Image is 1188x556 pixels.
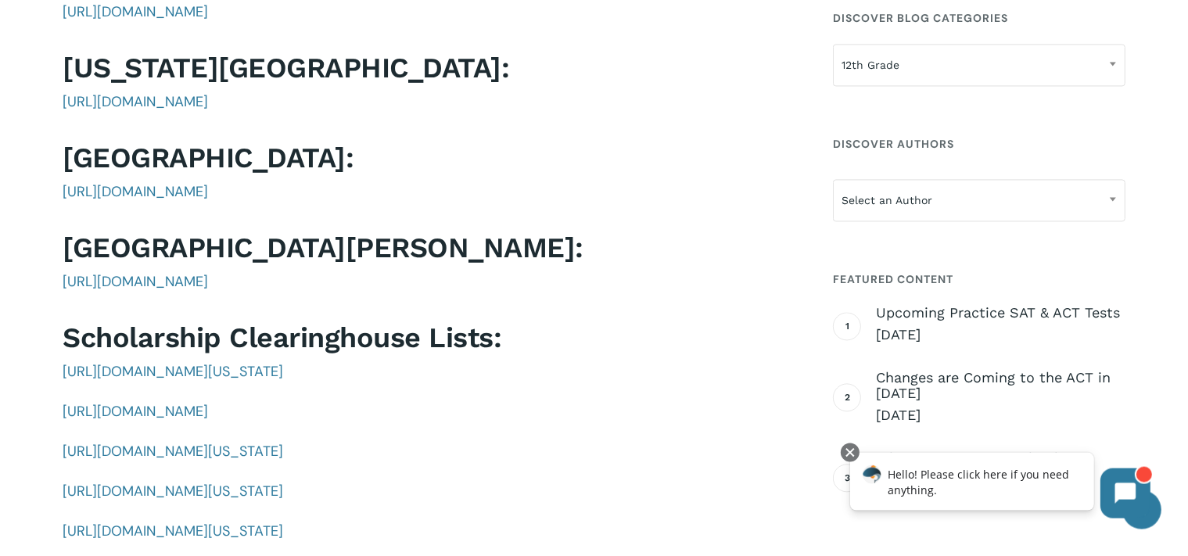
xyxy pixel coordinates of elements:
[63,273,208,292] a: [URL][DOMAIN_NAME]
[63,443,283,461] a: [URL][DOMAIN_NAME][US_STATE]
[63,183,208,202] a: [URL][DOMAIN_NAME]
[63,363,283,382] a: [URL][DOMAIN_NAME][US_STATE]
[63,482,283,501] a: [URL][DOMAIN_NAME][US_STATE]
[833,5,1125,33] h4: Discover Blog Categories
[876,371,1125,425] a: Changes are Coming to the ACT in [DATE] [DATE]
[834,185,1125,217] span: Select an Author
[63,322,501,355] strong: Scholarship Clearinghouse Lists:
[876,326,1125,345] span: [DATE]
[876,371,1125,402] span: Changes are Coming to the ACT in [DATE]
[834,440,1166,534] iframe: Chatbot
[876,306,1125,321] span: Upcoming Practice SAT & ACT Tests
[833,180,1125,222] span: Select an Author
[833,266,1125,294] h4: Featured Content
[876,306,1125,345] a: Upcoming Practice SAT & ACT Tests [DATE]
[833,45,1125,87] span: 12th Grade
[63,93,208,112] a: [URL][DOMAIN_NAME]
[63,52,509,85] strong: [US_STATE][GEOGRAPHIC_DATA]:
[63,142,354,175] strong: [GEOGRAPHIC_DATA]:
[63,232,583,265] strong: [GEOGRAPHIC_DATA][PERSON_NAME]:
[63,522,283,541] a: [URL][DOMAIN_NAME][US_STATE]
[833,131,1125,159] h4: Discover Authors
[876,407,1125,425] span: [DATE]
[63,403,208,421] a: [URL][DOMAIN_NAME]
[63,3,208,22] a: [URL][DOMAIN_NAME]
[834,49,1125,82] span: 12th Grade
